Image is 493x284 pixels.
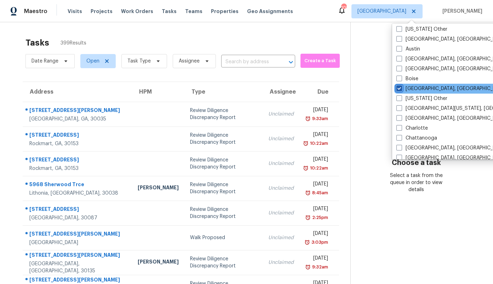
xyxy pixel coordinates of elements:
[304,57,336,65] span: Create a Task
[305,106,328,115] div: [DATE]
[29,165,126,172] div: Rockmart, GA, 30153
[357,8,406,15] span: [GEOGRAPHIC_DATA]
[311,214,328,221] div: 2:25pm
[247,8,293,15] span: Geo Assignments
[29,214,126,221] div: [GEOGRAPHIC_DATA], 30087
[29,206,126,214] div: [STREET_ADDRESS]
[300,54,340,68] button: Create a Task
[29,230,126,239] div: [STREET_ADDRESS][PERSON_NAME]
[305,156,328,165] div: [DATE]
[305,255,328,264] div: [DATE]
[396,26,447,33] label: [US_STATE] Other
[299,82,339,102] th: Due
[396,95,447,102] label: [US_STATE] Other
[184,82,262,102] th: Type
[23,82,132,102] th: Address
[268,135,294,142] div: Unclaimed
[29,181,126,190] div: 5968 Sherwood Trce
[29,140,126,147] div: Rockmart, GA, 30153
[305,115,311,122] img: Overdue Alarm Icon
[29,239,126,246] div: [GEOGRAPHIC_DATA]
[268,259,294,266] div: Unclaimed
[305,181,328,189] div: [DATE]
[185,8,202,15] span: Teams
[190,255,257,270] div: Review Diligence Discrepancy Report
[29,131,126,140] div: [STREET_ADDRESS]
[162,9,177,14] span: Tasks
[304,239,310,246] img: Overdue Alarm Icon
[138,184,179,193] div: [PERSON_NAME]
[268,185,294,192] div: Unclaimed
[303,140,309,147] img: Overdue Alarm Icon
[31,58,58,65] span: Date Range
[305,131,328,140] div: [DATE]
[396,135,437,142] label: Chattanooga
[29,190,126,197] div: Lithonia, [GEOGRAPHIC_DATA], 30038
[309,165,328,172] div: 10:22am
[268,160,294,167] div: Unclaimed
[91,8,113,15] span: Projects
[138,258,179,267] div: [PERSON_NAME]
[310,239,328,246] div: 3:03pm
[29,156,126,165] div: [STREET_ADDRESS]
[268,209,294,217] div: Unclaimed
[396,125,428,132] label: Charlotte
[190,107,257,121] div: Review Diligence Discrepancy Report
[190,206,257,220] div: Review Diligence Discrepancy Report
[309,140,328,147] div: 10:22am
[263,82,299,102] th: Assignee
[29,260,126,274] div: [GEOGRAPHIC_DATA], [GEOGRAPHIC_DATA], 30135
[392,159,441,166] h3: Choose a task
[268,234,294,241] div: Unclaimed
[311,264,328,271] div: 9:32am
[132,82,184,102] th: HPM
[190,181,257,195] div: Review Diligence Discrepancy Report
[341,4,346,11] div: 108
[221,57,275,67] input: Search by address
[303,165,309,172] img: Overdue Alarm Icon
[396,75,418,82] label: Boise
[25,39,49,46] h2: Tasks
[68,8,82,15] span: Visits
[311,115,328,122] div: 9:33am
[190,156,257,171] div: Review Diligence Discrepancy Report
[268,111,294,118] div: Unclaimed
[29,116,126,123] div: [GEOGRAPHIC_DATA], GA, 30035
[440,8,482,15] span: [PERSON_NAME]
[384,172,449,193] div: Select a task from the queue in order to view details
[24,8,47,15] span: Maestro
[305,205,328,214] div: [DATE]
[305,189,311,196] img: Overdue Alarm Icon
[127,58,151,65] span: Task Type
[121,8,153,15] span: Work Orders
[305,230,328,239] div: [DATE]
[190,234,257,241] div: Walk Proposed
[211,8,239,15] span: Properties
[179,58,200,65] span: Assignee
[29,252,126,260] div: [STREET_ADDRESS][PERSON_NAME]
[86,58,99,65] span: Open
[61,40,86,47] span: 399 Results
[190,132,257,146] div: Review Diligence Discrepancy Report
[305,264,311,271] img: Overdue Alarm Icon
[29,107,126,116] div: [STREET_ADDRESS][PERSON_NAME]
[305,214,311,221] img: Overdue Alarm Icon
[311,189,328,196] div: 8:45am
[396,46,420,53] label: Austin
[286,57,296,67] button: Open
